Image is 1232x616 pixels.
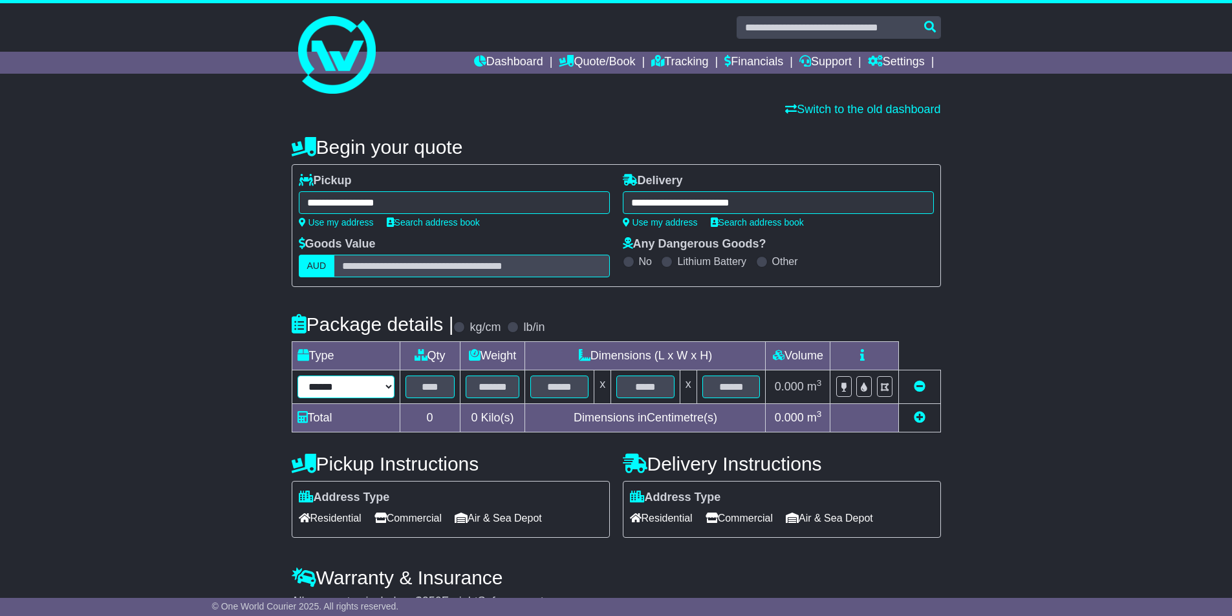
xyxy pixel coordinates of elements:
[400,404,460,432] td: 0
[799,52,852,74] a: Support
[623,453,941,474] h4: Delivery Instructions
[772,255,798,268] label: Other
[594,370,611,404] td: x
[785,103,940,116] a: Switch to the old dashboard
[474,52,543,74] a: Dashboard
[460,342,525,370] td: Weight
[292,136,941,158] h4: Begin your quote
[706,508,773,528] span: Commercial
[299,508,362,528] span: Residential
[292,404,400,432] td: Total
[817,409,822,419] sup: 3
[460,404,525,432] td: Kilo(s)
[299,174,352,188] label: Pickup
[422,595,442,608] span: 250
[292,595,941,609] div: All our quotes include a $ FreightSafe warranty.
[387,217,480,228] a: Search address book
[807,380,822,393] span: m
[807,411,822,424] span: m
[292,567,941,588] h4: Warranty & Insurance
[680,370,697,404] td: x
[292,342,400,370] td: Type
[651,52,708,74] a: Tracking
[455,508,542,528] span: Air & Sea Depot
[471,411,477,424] span: 0
[525,342,766,370] td: Dimensions (L x W x H)
[775,411,804,424] span: 0.000
[766,342,830,370] td: Volume
[299,491,390,505] label: Address Type
[523,321,545,335] label: lb/in
[299,237,376,251] label: Goods Value
[212,601,399,611] span: © One World Courier 2025. All rights reserved.
[817,378,822,388] sup: 3
[868,52,925,74] a: Settings
[630,508,693,528] span: Residential
[677,255,746,268] label: Lithium Battery
[374,508,442,528] span: Commercial
[400,342,460,370] td: Qty
[299,217,374,228] a: Use my address
[914,380,925,393] a: Remove this item
[559,52,635,74] a: Quote/Book
[292,313,454,335] h4: Package details |
[775,380,804,393] span: 0.000
[711,217,804,228] a: Search address book
[639,255,652,268] label: No
[299,255,335,277] label: AUD
[786,508,873,528] span: Air & Sea Depot
[292,453,610,474] h4: Pickup Instructions
[470,321,501,335] label: kg/cm
[525,404,766,432] td: Dimensions in Centimetre(s)
[914,411,925,424] a: Add new item
[623,174,683,188] label: Delivery
[623,217,698,228] a: Use my address
[623,237,766,251] label: Any Dangerous Goods?
[630,491,721,505] label: Address Type
[724,52,783,74] a: Financials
